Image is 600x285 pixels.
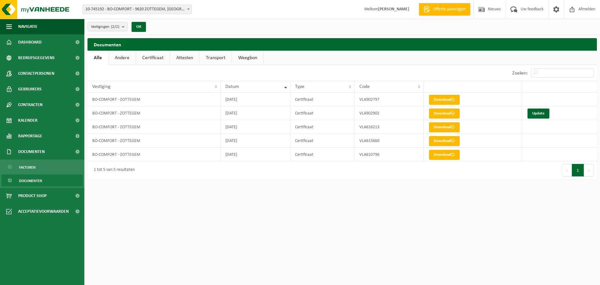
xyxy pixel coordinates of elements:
a: Alle [87,51,108,65]
td: VLA902902 [355,106,424,120]
td: [DATE] [221,120,290,134]
h2: Documenten [87,38,597,50]
a: Documenten [2,175,83,186]
button: OK [132,22,146,32]
span: Vestiging [92,84,111,89]
span: Navigatie [18,19,37,34]
count: (2/2) [111,25,119,29]
span: Code [359,84,370,89]
a: Download [429,95,460,105]
span: Type [295,84,304,89]
span: Kalender [18,113,37,128]
td: BO-COMFORT - ZOTTEGEM [87,120,221,134]
td: VLA615660 [355,134,424,148]
button: Next [584,164,594,176]
a: Download [429,150,460,160]
a: Certificaat [136,51,170,65]
span: Dashboard [18,34,42,50]
span: 10-745192 - BO-COMFORT - 9620 ZOTTEGEM, LAURENS DE METSSTRAAT 72D4 [83,5,192,14]
span: Datum [225,84,239,89]
td: BO-COMFORT - ZOTTEGEM [87,93,221,106]
td: [DATE] [221,134,290,148]
span: Offerte aanvragen [432,6,467,13]
a: Download [429,109,460,119]
a: Facturen [2,161,83,173]
span: Vestigingen [91,22,119,32]
td: Certificaat [290,148,355,161]
td: BO-COMFORT - ZOTTEGEM [87,134,221,148]
td: [DATE] [221,93,290,106]
td: Certificaat [290,134,355,148]
td: [DATE] [221,106,290,120]
span: Acceptatievoorwaarden [18,204,69,219]
a: Offerte aanvragen [419,3,470,16]
td: Certificaat [290,120,355,134]
span: 10-745192 - BO-COMFORT - 9620 ZOTTEGEM, LAURENS DE METSSTRAAT 72D4 [82,5,192,14]
div: 1 tot 5 van 5 resultaten [91,165,135,176]
span: Contracten [18,97,42,113]
a: Download [429,122,460,132]
a: Andere [108,51,136,65]
a: Transport [200,51,232,65]
td: VLA610796 [355,148,424,161]
td: VLA902797 [355,93,424,106]
span: Documenten [19,175,42,187]
button: Vestigingen(2/2) [87,22,128,31]
td: Certificaat [290,93,355,106]
label: Zoeken: [512,71,528,76]
button: 1 [572,164,584,176]
a: Update [527,109,549,119]
button: Previous [562,164,572,176]
td: BO-COMFORT - ZOTTEGEM [87,106,221,120]
td: BO-COMFORT - ZOTTEGEM [87,148,221,161]
td: Certificaat [290,106,355,120]
span: Rapportage [18,128,42,144]
span: Product Shop [18,188,47,204]
span: Bedrijfsgegevens [18,50,55,66]
a: Download [429,136,460,146]
td: [DATE] [221,148,290,161]
span: Documenten [18,144,45,160]
span: Contactpersonen [18,66,54,81]
strong: [PERSON_NAME] [378,7,409,12]
a: Attesten [170,51,199,65]
a: Weegbon [232,51,263,65]
td: VLA616213 [355,120,424,134]
span: Gebruikers [18,81,42,97]
span: Facturen [19,161,36,173]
